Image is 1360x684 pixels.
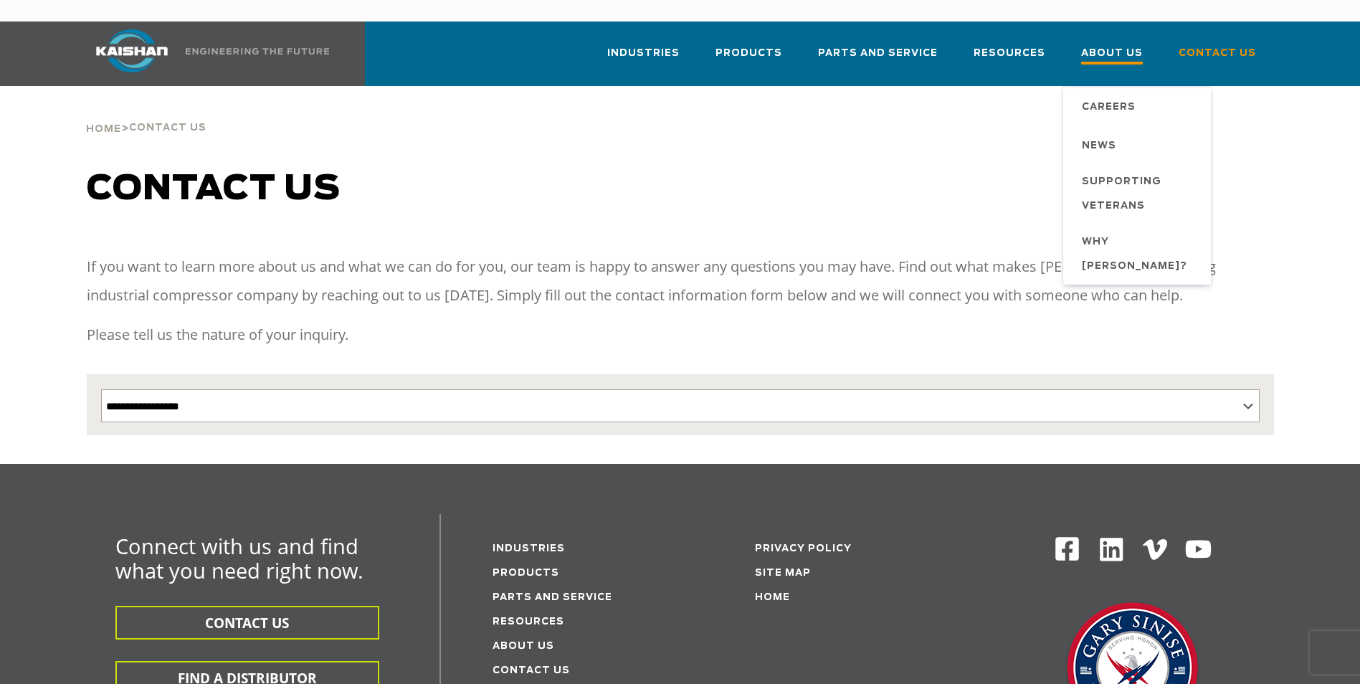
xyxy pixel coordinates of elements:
a: Resources [974,34,1045,83]
a: About Us [493,642,554,651]
a: Industries [607,34,680,83]
a: News [1067,125,1211,164]
a: Home [755,593,790,602]
img: Youtube [1184,536,1212,564]
a: Supporting Veterans [1067,164,1211,224]
a: Products [493,569,559,578]
p: If you want to learn more about us and what we can do for you, our team is happy to answer any qu... [87,252,1274,310]
a: Home [86,122,121,135]
span: Resources [974,45,1045,62]
span: Contact Us [1179,45,1256,62]
a: Contact Us [1179,34,1256,83]
a: Contact Us [493,666,570,675]
a: Kaishan USA [78,22,332,86]
span: Contact Us [129,123,206,133]
img: Engineering the future [186,48,329,54]
span: About Us [1081,45,1143,65]
img: Linkedin [1098,536,1126,564]
img: Facebook [1054,536,1080,562]
a: Parts and service [493,593,612,602]
img: kaishan logo [78,29,186,72]
a: Why [PERSON_NAME]? [1067,224,1211,285]
a: Privacy Policy [755,544,852,554]
a: Site Map [755,569,811,578]
p: Please tell us the nature of your inquiry. [87,320,1274,349]
span: News [1082,134,1116,158]
a: Parts and Service [818,34,938,83]
span: Connect with us and find what you need right now. [115,532,363,584]
span: Why [PERSON_NAME]? [1082,230,1197,279]
span: Contact us [87,172,341,206]
span: Supporting Veterans [1082,170,1197,219]
a: Industries [493,544,565,554]
a: Careers [1067,87,1211,125]
img: Vimeo [1143,539,1167,560]
a: Products [715,34,782,83]
span: Parts and Service [818,45,938,62]
span: Products [715,45,782,62]
div: > [86,86,206,141]
a: About Us [1081,34,1143,86]
span: Careers [1082,95,1136,120]
span: Home [86,125,121,134]
button: CONTACT US [115,606,379,640]
a: Resources [493,617,564,627]
span: Industries [607,45,680,62]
